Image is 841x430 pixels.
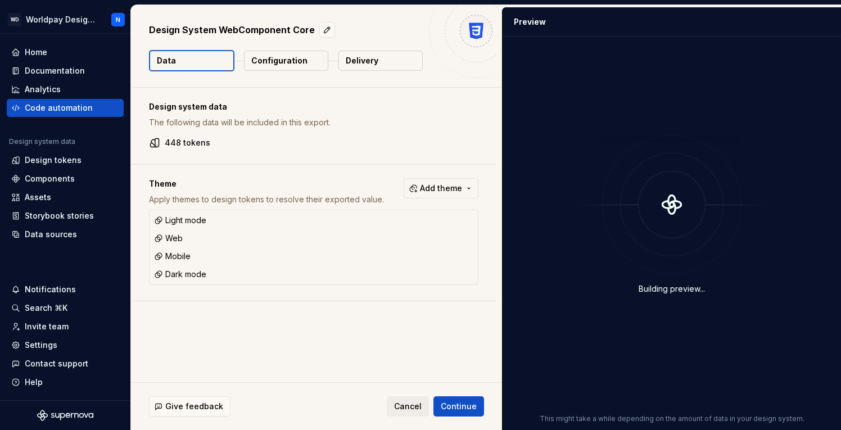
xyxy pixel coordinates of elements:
p: 448 tokens [165,137,210,148]
div: Building preview... [639,283,705,295]
div: Contact support [25,358,88,369]
a: Design tokens [7,151,124,169]
div: Notifications [25,284,76,295]
div: Home [25,47,47,58]
a: Data sources [7,225,124,243]
button: Add theme [404,178,478,198]
span: Cancel [394,401,422,412]
p: Apply themes to design tokens to resolve their exported value. [149,194,384,205]
span: Continue [441,401,477,412]
button: Continue [433,396,484,417]
a: Components [7,170,124,188]
div: Design tokens [25,155,82,166]
button: WDWorldpay Design SystemN [2,7,128,31]
p: This might take a while depending on the amount of data in your design system. [540,414,804,423]
span: Give feedback [165,401,223,412]
div: Code automation [25,102,93,114]
div: Documentation [25,65,85,76]
div: Worldpay Design System [26,14,98,25]
button: Delivery [338,51,423,71]
p: Delivery [346,55,378,66]
a: Code automation [7,99,124,117]
div: Help [25,377,43,388]
div: Mobile [154,251,191,262]
button: Configuration [244,51,328,71]
button: Help [7,373,124,391]
p: The following data will be included in this export. [149,117,478,128]
div: Light mode [154,215,206,226]
div: Dark mode [154,269,206,280]
button: Search ⌘K [7,299,124,317]
button: Contact support [7,355,124,373]
div: Settings [25,340,57,351]
span: Add theme [420,183,462,194]
div: WD [8,13,21,26]
div: Components [25,173,75,184]
button: Data [149,50,234,71]
div: Design system data [9,137,75,146]
div: Preview [514,16,546,28]
p: Data [157,55,176,66]
div: Assets [25,192,51,203]
a: Documentation [7,62,124,80]
div: Analytics [25,84,61,95]
a: Invite team [7,318,124,336]
p: Design System WebComponent Core [149,23,315,37]
svg: Supernova Logo [37,410,93,421]
button: Cancel [387,396,429,417]
div: Data sources [25,229,77,240]
div: Web [154,233,183,244]
div: Storybook stories [25,210,94,221]
a: Analytics [7,80,124,98]
div: Search ⌘K [25,302,67,314]
p: Design system data [149,101,478,112]
div: Invite team [25,321,69,332]
a: Settings [7,336,124,354]
p: Configuration [251,55,308,66]
button: Give feedback [149,396,230,417]
a: Storybook stories [7,207,124,225]
p: Theme [149,178,384,189]
div: N [116,15,120,24]
a: Home [7,43,124,61]
a: Assets [7,188,124,206]
button: Notifications [7,280,124,298]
